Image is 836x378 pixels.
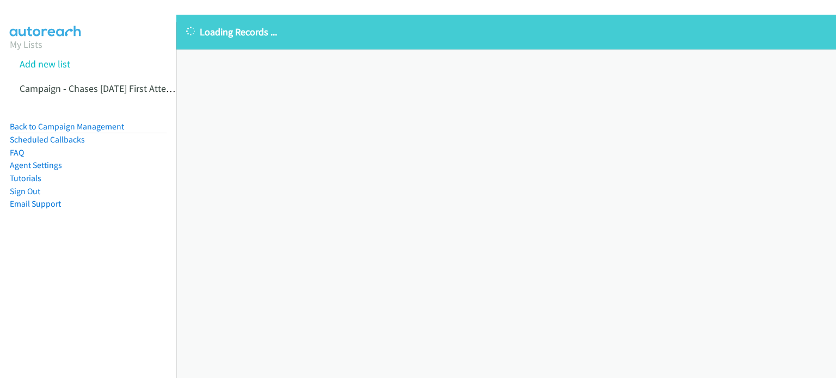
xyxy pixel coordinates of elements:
a: Scheduled Callbacks [10,134,85,145]
a: Add new list [20,58,70,70]
a: Tutorials [10,173,41,183]
a: Campaign - Chases [DATE] First Attempts [20,82,187,95]
a: Agent Settings [10,160,62,170]
a: FAQ [10,147,24,158]
a: My Lists [10,38,42,51]
a: Back to Campaign Management [10,121,124,132]
a: Sign Out [10,186,40,196]
p: Loading Records ... [186,24,826,39]
a: Email Support [10,199,61,209]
